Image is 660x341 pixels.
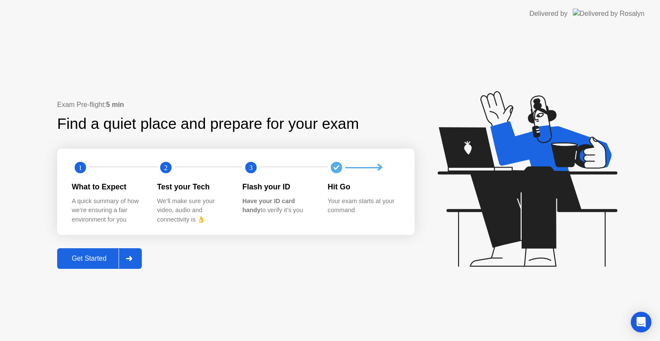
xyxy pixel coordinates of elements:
button: Get Started [57,248,142,269]
div: Your exam starts at your command [328,197,400,215]
img: Delivered by Rosalyn [573,9,645,18]
div: Flash your ID [242,181,314,192]
div: Get Started [60,255,119,262]
div: Hit Go [328,181,400,192]
div: to verify it’s you [242,197,314,215]
text: 2 [164,164,167,172]
text: 1 [79,164,82,172]
b: Have your ID card handy [242,198,295,214]
text: 3 [249,164,253,172]
div: Exam Pre-flight: [57,100,415,110]
div: Open Intercom Messenger [631,312,651,332]
div: We’ll make sure your video, audio and connectivity is 👌 [157,197,229,225]
div: A quick summary of how we’re ensuring a fair environment for you [72,197,144,225]
div: Test your Tech [157,181,229,192]
div: Find a quiet place and prepare for your exam [57,113,360,135]
div: Delivered by [529,9,568,19]
b: 5 min [106,101,124,108]
div: What to Expect [72,181,144,192]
